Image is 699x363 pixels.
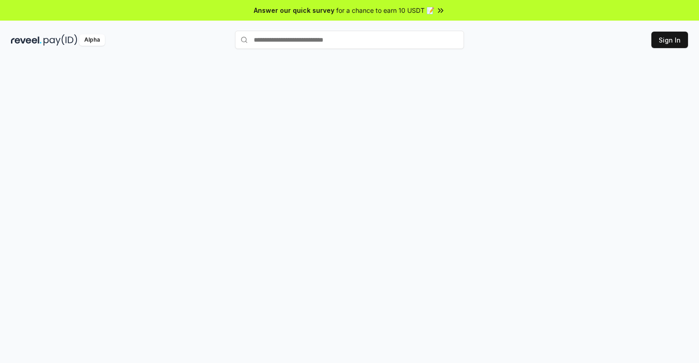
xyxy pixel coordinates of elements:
[336,5,434,15] span: for a chance to earn 10 USDT 📝
[11,34,42,46] img: reveel_dark
[79,34,105,46] div: Alpha
[44,34,77,46] img: pay_id
[254,5,334,15] span: Answer our quick survey
[651,32,688,48] button: Sign In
